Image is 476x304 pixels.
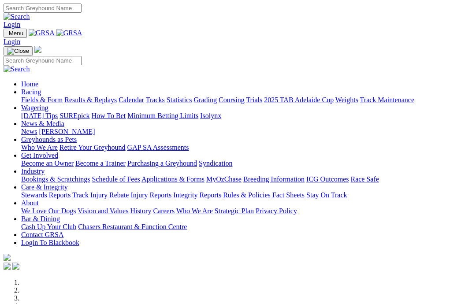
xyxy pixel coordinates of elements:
[21,191,71,199] a: Stewards Reports
[223,191,271,199] a: Rules & Policies
[4,46,33,56] button: Toggle navigation
[130,191,171,199] a: Injury Reports
[21,144,58,151] a: Who We Are
[21,104,48,111] a: Wagering
[59,144,126,151] a: Retire Your Greyhound
[173,191,221,199] a: Integrity Reports
[21,112,58,119] a: [DATE] Tips
[9,30,23,37] span: Menu
[21,96,63,104] a: Fields & Form
[21,88,41,96] a: Racing
[21,136,77,143] a: Greyhounds as Pets
[21,223,472,231] div: Bar & Dining
[215,207,254,215] a: Strategic Plan
[206,175,242,183] a: MyOzChase
[56,29,82,37] img: GRSA
[64,96,117,104] a: Results & Replays
[127,144,189,151] a: GAP SA Assessments
[272,191,305,199] a: Fact Sheets
[4,38,20,45] a: Login
[264,96,334,104] a: 2025 TAB Adelaide Cup
[21,231,63,238] a: Contact GRSA
[219,96,245,104] a: Coursing
[21,144,472,152] div: Greyhounds as Pets
[146,96,165,104] a: Tracks
[75,159,126,167] a: Become a Trainer
[21,191,472,199] div: Care & Integrity
[199,159,232,167] a: Syndication
[21,112,472,120] div: Wagering
[59,112,89,119] a: SUREpick
[21,128,472,136] div: News & Media
[127,112,198,119] a: Minimum Betting Limits
[39,128,95,135] a: [PERSON_NAME]
[4,65,30,73] img: Search
[21,199,39,207] a: About
[256,207,297,215] a: Privacy Policy
[21,223,76,230] a: Cash Up Your Club
[4,254,11,261] img: logo-grsa-white.png
[306,175,349,183] a: ICG Outcomes
[350,175,379,183] a: Race Safe
[21,215,60,222] a: Bar & Dining
[194,96,217,104] a: Grading
[21,167,45,175] a: Industry
[167,96,192,104] a: Statistics
[21,207,76,215] a: We Love Our Dogs
[246,96,262,104] a: Trials
[243,175,305,183] a: Breeding Information
[141,175,205,183] a: Applications & Forms
[360,96,414,104] a: Track Maintenance
[153,207,175,215] a: Careers
[21,96,472,104] div: Racing
[4,21,20,28] a: Login
[78,207,128,215] a: Vision and Values
[21,175,90,183] a: Bookings & Scratchings
[21,183,68,191] a: Care & Integrity
[4,13,30,21] img: Search
[92,112,126,119] a: How To Bet
[127,159,197,167] a: Purchasing a Greyhound
[21,80,38,88] a: Home
[306,191,347,199] a: Stay On Track
[4,4,82,13] input: Search
[21,128,37,135] a: News
[4,29,27,38] button: Toggle navigation
[176,207,213,215] a: Who We Are
[119,96,144,104] a: Calendar
[21,159,74,167] a: Become an Owner
[29,29,55,37] img: GRSA
[78,223,187,230] a: Chasers Restaurant & Function Centre
[4,56,82,65] input: Search
[21,120,64,127] a: News & Media
[34,46,41,53] img: logo-grsa-white.png
[335,96,358,104] a: Weights
[4,263,11,270] img: facebook.svg
[200,112,221,119] a: Isolynx
[21,239,79,246] a: Login To Blackbook
[21,152,58,159] a: Get Involved
[92,175,140,183] a: Schedule of Fees
[130,207,151,215] a: History
[21,175,472,183] div: Industry
[72,191,129,199] a: Track Injury Rebate
[21,207,472,215] div: About
[7,48,29,55] img: Close
[12,263,19,270] img: twitter.svg
[21,159,472,167] div: Get Involved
